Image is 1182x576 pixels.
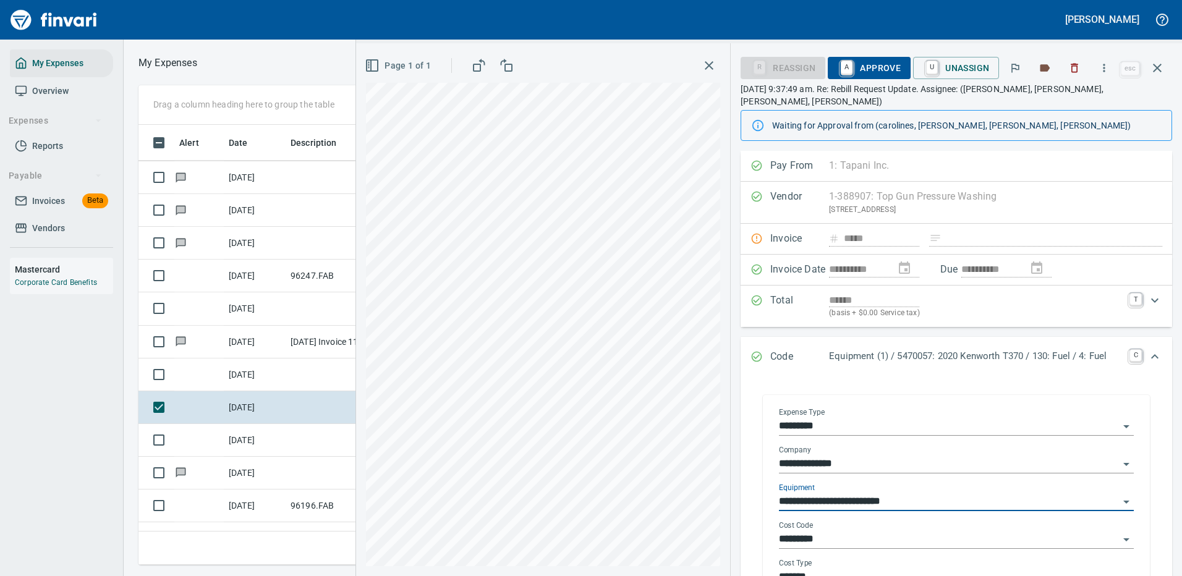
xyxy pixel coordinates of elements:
[1129,349,1142,362] a: C
[779,559,812,567] label: Cost Type
[1065,13,1139,26] h5: [PERSON_NAME]
[779,409,825,416] label: Expense Type
[224,260,286,292] td: [DATE]
[174,239,187,247] span: Has messages
[841,61,852,74] a: A
[829,307,1122,320] p: (basis + $0.00 Service tax)
[913,57,999,79] button: UUnassign
[15,278,97,287] a: Corporate Card Benefits
[4,109,107,132] button: Expenses
[138,56,197,70] p: My Expenses
[32,56,83,71] span: My Expenses
[224,227,286,260] td: [DATE]
[291,135,337,150] span: Description
[286,260,397,292] td: 96247.FAB
[174,468,187,476] span: Has messages
[741,62,825,72] div: Reassign
[10,214,113,242] a: Vendors
[9,113,102,129] span: Expenses
[1118,455,1135,473] button: Open
[4,164,107,187] button: Payable
[829,349,1122,363] p: Equipment (1) / 5470057: 2020 Kenworth T370 / 130: Fuel / 4: Fuel
[32,193,65,209] span: Invoices
[828,57,911,79] button: AApprove
[32,138,63,154] span: Reports
[741,83,1172,108] p: [DATE] 9:37:49 am. Re: Rebill Request Update. Assignee: ([PERSON_NAME], [PERSON_NAME], [PERSON_NA...
[32,83,69,99] span: Overview
[224,391,286,424] td: [DATE]
[138,56,197,70] nav: breadcrumb
[770,293,829,320] p: Total
[229,135,264,150] span: Date
[15,263,113,276] h6: Mastercard
[286,489,397,522] td: 96196.FAB
[1031,54,1058,82] button: Labels
[1118,493,1135,510] button: Open
[367,58,431,74] span: Page 1 of 1
[224,161,286,194] td: [DATE]
[772,114,1162,137] div: Waiting for Approval from (carolines, [PERSON_NAME], [PERSON_NAME], [PERSON_NAME])
[770,349,829,365] p: Code
[291,135,353,150] span: Description
[32,221,65,236] span: Vendors
[7,5,100,35] img: Finvari
[179,135,199,150] span: Alert
[1062,10,1142,29] button: [PERSON_NAME]
[741,286,1172,327] div: Expand
[10,187,113,215] a: InvoicesBeta
[10,49,113,77] a: My Expenses
[153,98,334,111] p: Drag a column heading here to group the table
[1118,53,1172,83] span: Close invoice
[224,358,286,391] td: [DATE]
[224,424,286,457] td: [DATE]
[926,61,938,74] a: U
[1118,531,1135,548] button: Open
[1061,54,1088,82] button: Discard
[174,206,187,214] span: Has messages
[224,457,286,489] td: [DATE]
[1121,62,1139,75] a: esc
[174,173,187,181] span: Has messages
[779,522,813,529] label: Cost Code
[10,77,113,105] a: Overview
[1001,54,1029,82] button: Flag
[779,484,815,491] label: Equipment
[1118,418,1135,435] button: Open
[286,522,397,555] td: 96196.FAB
[224,194,286,227] td: [DATE]
[224,522,286,555] td: [DATE]
[1129,293,1142,305] a: T
[1091,54,1118,82] button: More
[224,489,286,522] td: [DATE]
[10,132,113,160] a: Reports
[224,326,286,358] td: [DATE]
[82,193,108,208] span: Beta
[362,54,436,77] button: Page 1 of 1
[224,292,286,325] td: [DATE]
[9,168,102,184] span: Payable
[923,57,989,78] span: Unassign
[779,446,811,454] label: Company
[741,337,1172,378] div: Expand
[179,135,215,150] span: Alert
[838,57,901,78] span: Approve
[229,135,248,150] span: Date
[174,337,187,345] span: Has messages
[286,326,397,358] td: [DATE] Invoice 1133979 from Jubitz Corp - Jfs (1-10543)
